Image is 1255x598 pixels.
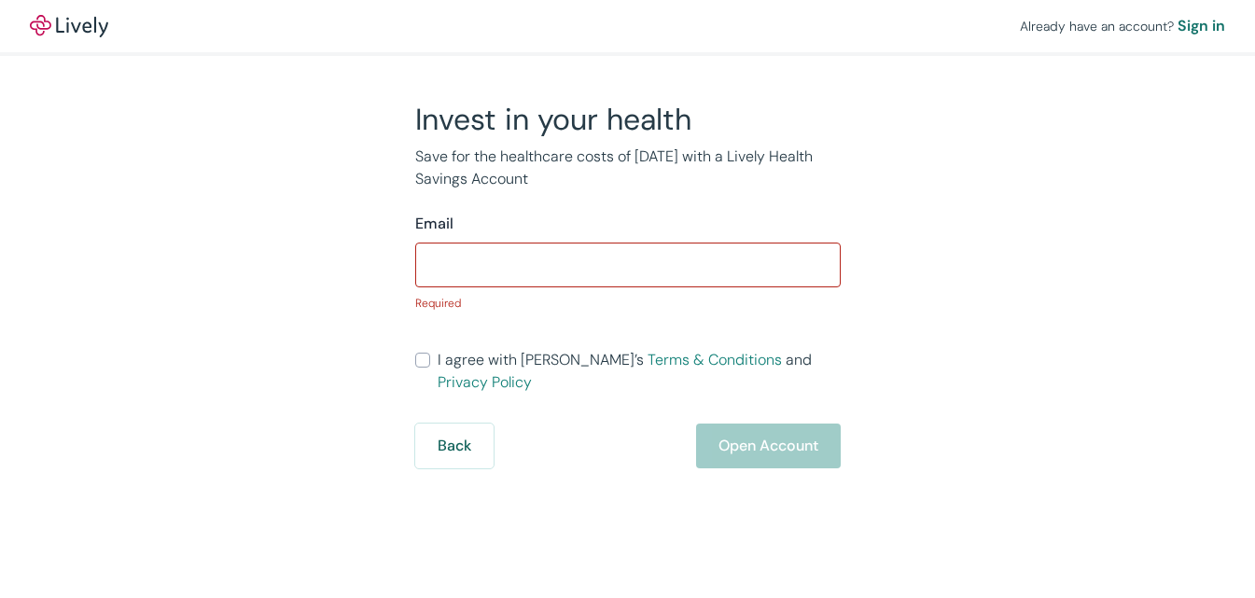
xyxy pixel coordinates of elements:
a: Privacy Policy [438,372,532,392]
img: Lively [30,15,108,37]
span: I agree with [PERSON_NAME]’s and [438,349,841,394]
p: Save for the healthcare costs of [DATE] with a Lively Health Savings Account [415,146,841,190]
p: Required [415,295,841,312]
button: Back [415,424,494,468]
label: Email [415,213,453,235]
a: Sign in [1178,15,1225,37]
a: LivelyLively [30,15,108,37]
div: Already have an account? [1020,15,1225,37]
a: Terms & Conditions [648,350,782,369]
h2: Invest in your health [415,101,841,138]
